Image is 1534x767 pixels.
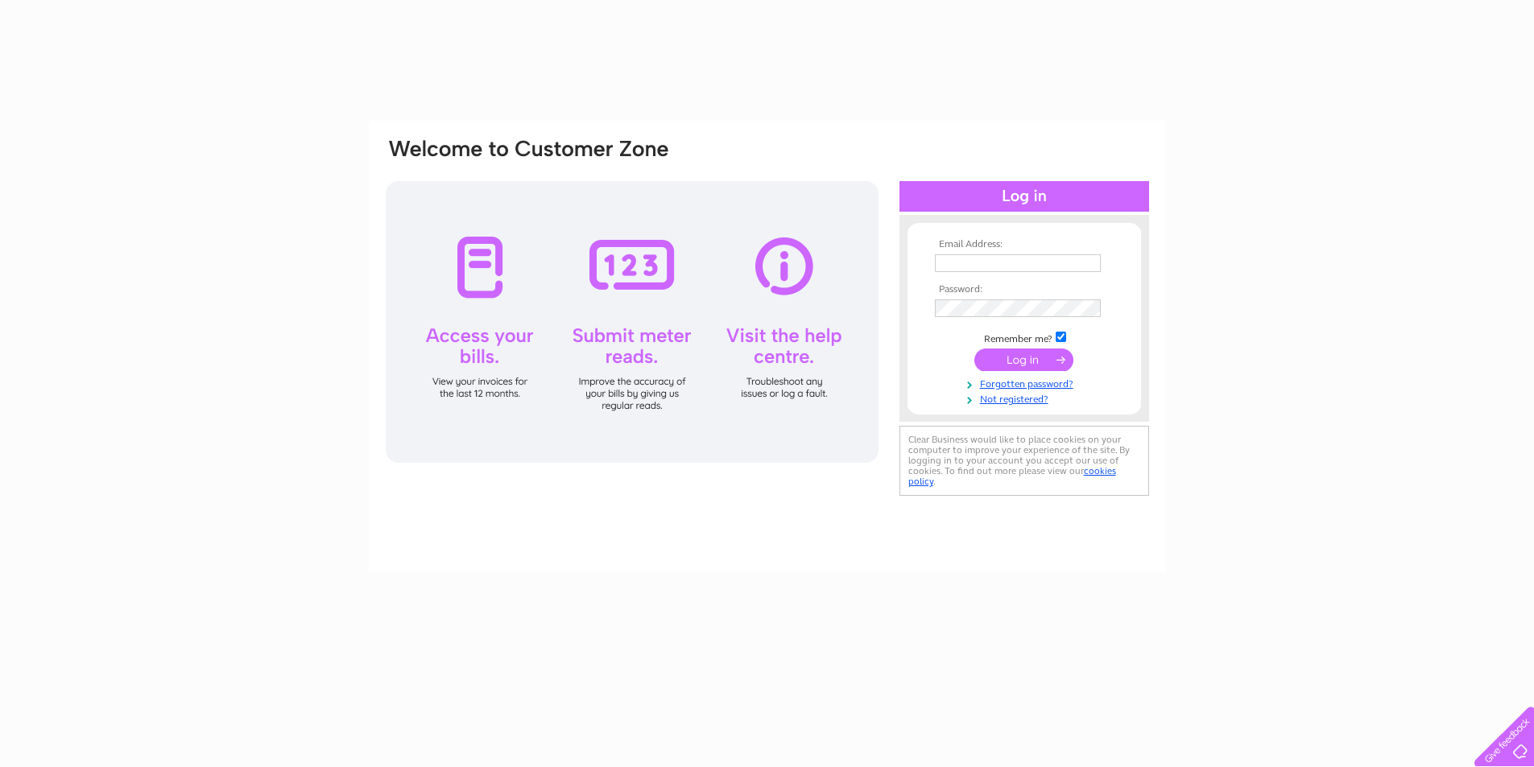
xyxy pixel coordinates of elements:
[899,426,1149,496] div: Clear Business would like to place cookies on your computer to improve your experience of the sit...
[908,465,1116,487] a: cookies policy
[935,375,1118,390] a: Forgotten password?
[935,390,1118,406] a: Not registered?
[931,329,1118,345] td: Remember me?
[931,284,1118,295] th: Password:
[931,239,1118,250] th: Email Address:
[974,348,1073,371] input: Submit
